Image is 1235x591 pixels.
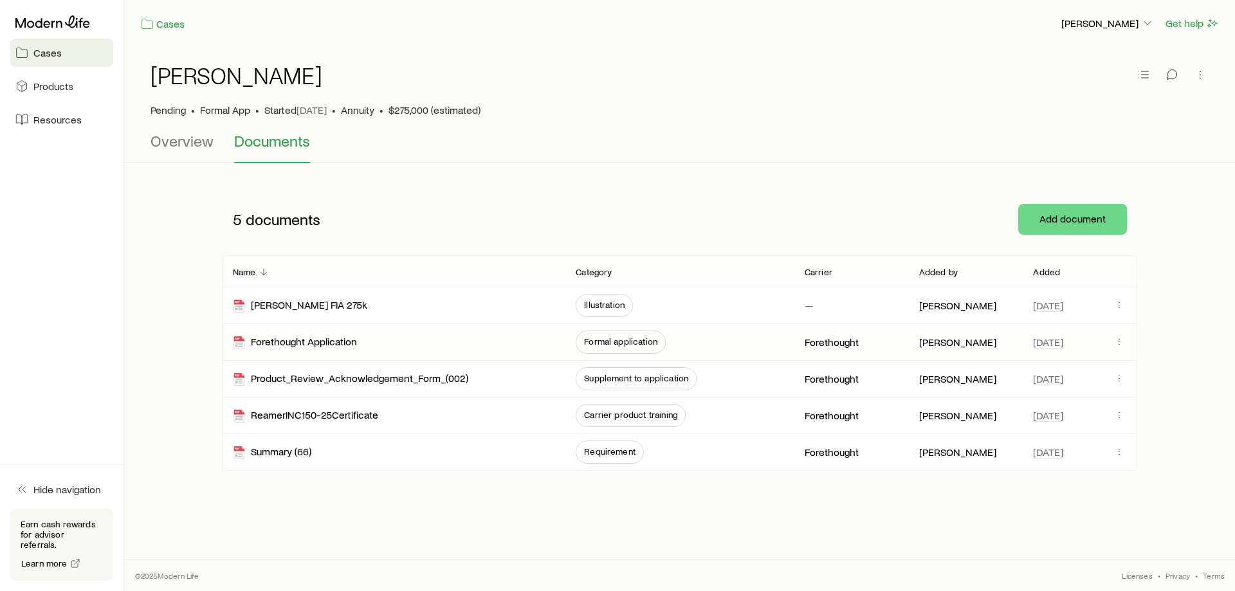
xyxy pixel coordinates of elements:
button: Hide navigation [10,475,113,504]
p: [PERSON_NAME] [1061,17,1154,30]
div: Case details tabs [151,132,1209,163]
h1: [PERSON_NAME] [151,62,322,88]
span: Formal App [200,104,250,116]
a: Resources [10,105,113,134]
span: • [1158,570,1160,581]
span: • [255,104,259,116]
p: Added [1033,267,1060,277]
a: Licenses [1122,570,1152,581]
span: Cases [33,46,62,59]
p: Forethought [805,446,859,459]
span: 5 [233,210,242,228]
div: ReamerINC150-25Certificate [233,408,378,423]
p: [PERSON_NAME] [919,446,996,459]
span: Carrier product training [584,410,677,420]
div: Forethought Application [233,335,357,350]
p: [PERSON_NAME] [919,299,996,312]
span: documents [246,210,320,228]
span: Requirement [584,446,636,457]
span: Supplement to application [584,373,688,383]
span: Learn more [21,559,68,568]
p: Forethought [805,336,859,349]
p: Earn cash rewards for advisor referrals. [21,519,103,550]
span: $275,000 (estimated) [389,104,480,116]
p: [PERSON_NAME] [919,372,996,385]
p: Name [233,267,256,277]
div: Earn cash rewards for advisor referrals.Learn more [10,509,113,581]
a: Privacy [1166,570,1190,581]
p: Forethought [805,372,859,385]
a: Products [10,72,113,100]
p: Started [264,104,327,116]
p: [PERSON_NAME] [919,336,996,349]
span: Illustration [584,300,625,310]
button: [PERSON_NAME] [1061,16,1155,32]
a: Cases [140,17,185,32]
p: — [805,299,813,312]
a: Cases [10,39,113,67]
div: Summary (66) [233,445,311,460]
span: [DATE] [1033,299,1063,312]
p: Carrier [805,267,832,277]
span: [DATE] [1033,409,1063,422]
span: Hide navigation [33,483,101,496]
p: Forethought [805,409,859,422]
span: Annuity [341,104,374,116]
span: [DATE] [1033,336,1063,349]
a: Terms [1203,570,1225,581]
button: Get help [1165,16,1220,31]
span: • [1195,570,1198,581]
span: Products [33,80,73,93]
span: Documents [234,132,310,150]
p: Category [576,267,612,277]
span: [DATE] [1033,372,1063,385]
p: © 2025 Modern Life [135,570,199,581]
span: • [191,104,195,116]
span: • [332,104,336,116]
span: Overview [151,132,214,150]
span: [DATE] [1033,446,1063,459]
div: Product_Review_Acknowledgement_Form_(002) [233,372,468,386]
span: • [380,104,383,116]
span: Resources [33,113,82,126]
p: Pending [151,104,186,116]
div: [PERSON_NAME] FIA 275k [233,298,367,313]
p: [PERSON_NAME] [919,409,996,422]
span: Formal application [584,336,657,347]
p: Added by [919,267,958,277]
span: [DATE] [297,104,327,116]
button: Add document [1018,204,1127,235]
